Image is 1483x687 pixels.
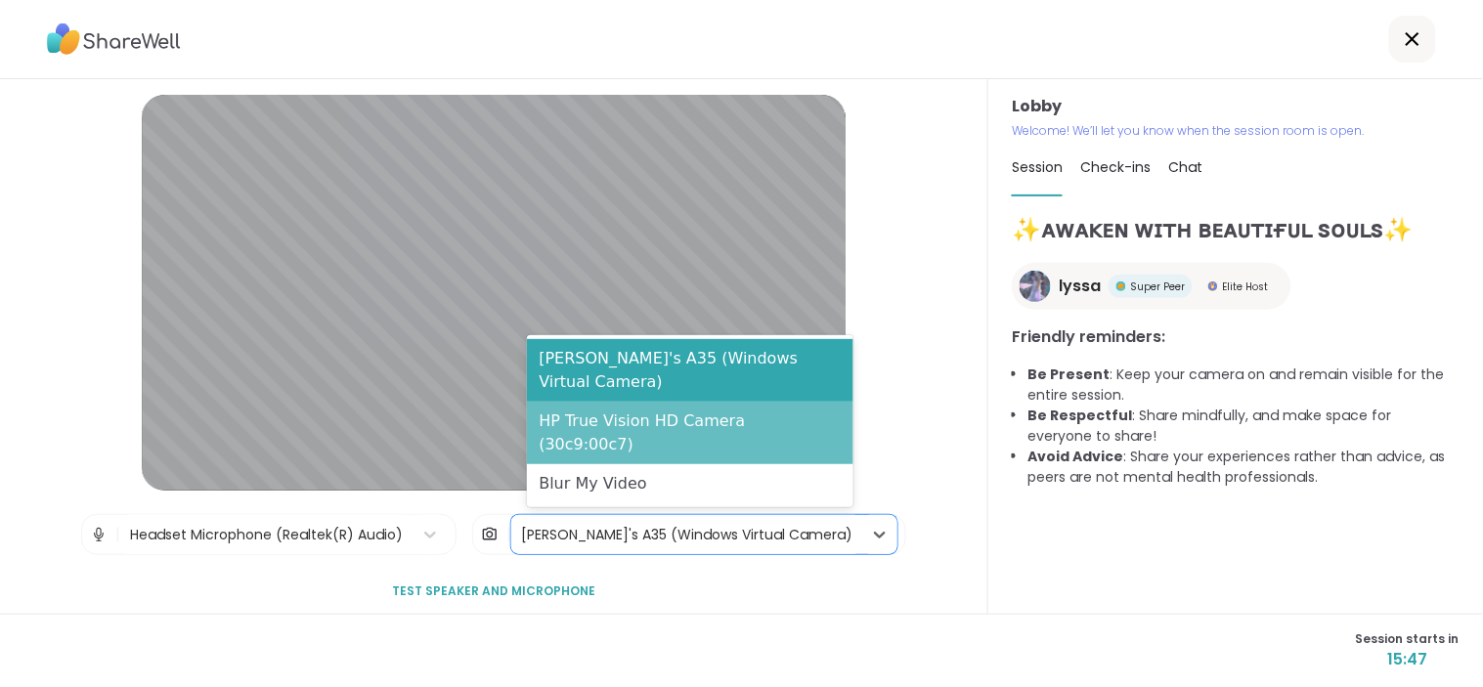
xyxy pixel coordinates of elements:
[1027,365,1110,384] b: Be Present
[1027,447,1460,488] li: : Share your experiences rather than advice, as peers are not mental health professionals.
[1208,281,1218,291] img: Elite Host
[1116,281,1126,291] img: Super Peer
[527,402,853,464] div: HP True Vision HD Camera (30c9:00c7)
[1012,122,1460,140] p: Welcome! We’ll let you know when the session room is open.
[1027,365,1460,406] li: : Keep your camera on and remain visible for the entire session.
[1168,157,1202,177] span: Chat
[130,525,403,545] div: Headset Microphone (Realtek(R) Audio)
[1356,648,1460,671] span: 15:47
[1027,406,1132,425] b: Be Respectful
[1059,275,1101,298] span: lyssa
[1012,263,1291,310] a: lyssalyssaSuper PeerSuper PeerElite HostElite Host
[1012,157,1063,177] span: Session
[1020,271,1051,302] img: lyssa
[392,582,595,600] span: Test speaker and microphone
[1012,325,1460,349] h3: Friendly reminders:
[481,515,499,554] img: Camera
[90,515,108,554] img: Microphone
[384,571,603,612] button: Test speaker and microphone
[521,525,852,545] div: [PERSON_NAME]'s A35 (Windows Virtual Camera)
[1012,212,1460,247] h1: ✨ᴀᴡᴀᴋᴇɴ ᴡɪᴛʜ ʙᴇᴀᴜᴛɪғᴜʟ sᴏᴜʟs✨
[1080,157,1151,177] span: Check-ins
[1027,447,1123,466] b: Avoid Advice
[1222,279,1268,294] span: Elite Host
[115,515,120,554] span: |
[1012,95,1460,118] h3: Lobby
[1130,279,1185,294] span: Super Peer
[506,515,511,554] span: |
[1356,630,1460,648] span: Session starts in
[47,17,181,62] img: ShareWell Logo
[1027,406,1460,447] li: : Share mindfully, and make space for everyone to share!
[527,339,853,402] div: [PERSON_NAME]'s A35 (Windows Virtual Camera)
[527,464,853,503] div: Blur My Video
